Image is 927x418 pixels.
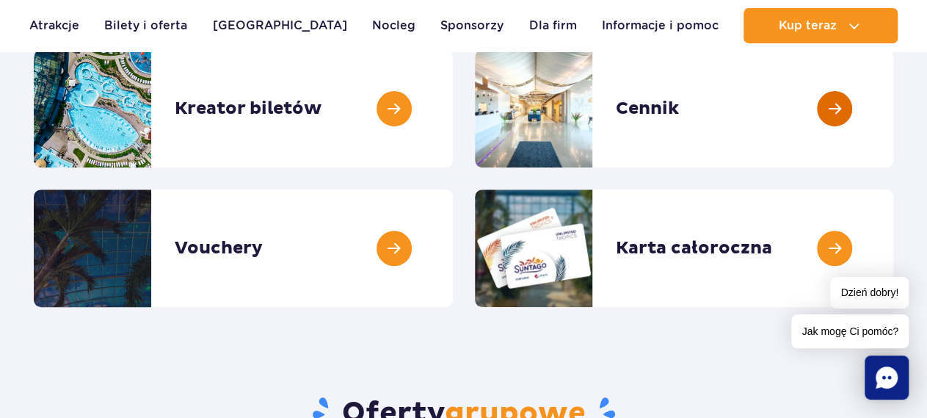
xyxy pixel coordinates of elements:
a: Informacje i pomoc [602,8,719,43]
span: Jak mogę Ci pomóc? [791,314,909,348]
div: Chat [865,356,909,400]
a: Nocleg [372,8,415,43]
span: Kup teraz [778,19,836,32]
span: Dzień dobry! [830,277,909,309]
button: Kup teraz [744,8,898,43]
a: Atrakcje [29,8,79,43]
a: [GEOGRAPHIC_DATA] [213,8,347,43]
a: Dla firm [528,8,576,43]
a: Bilety i oferta [104,8,187,43]
a: Sponsorzy [440,8,504,43]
